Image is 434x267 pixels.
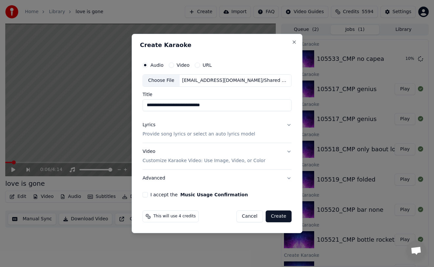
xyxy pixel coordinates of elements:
button: VideoCustomize Karaoke Video: Use Image, Video, or Color [142,143,292,169]
label: Audio [150,63,163,67]
div: Lyrics [142,122,155,128]
h2: Create Karaoke [140,42,294,48]
label: Video [177,63,189,67]
div: Choose File [143,75,180,86]
p: Customize Karaoke Video: Use Image, Video, or Color [142,158,265,164]
button: LyricsProvide song lyrics or select an auto lyrics model [142,116,292,143]
label: Title [142,92,292,97]
span: This will use 4 credits [153,214,196,219]
button: I accept the [180,192,248,197]
div: Video [142,148,265,164]
button: Advanced [142,170,292,187]
div: [EMAIL_ADDRESS][DOMAIN_NAME]/Shared drives/Sing King G Drive/Filemaker/CPT_Tracks/New Content/105... [180,77,291,84]
label: I accept the [150,192,248,197]
p: Provide song lyrics or select an auto lyrics model [142,131,255,137]
button: Create [266,210,292,222]
label: URL [203,63,212,67]
button: Cancel [236,210,263,222]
